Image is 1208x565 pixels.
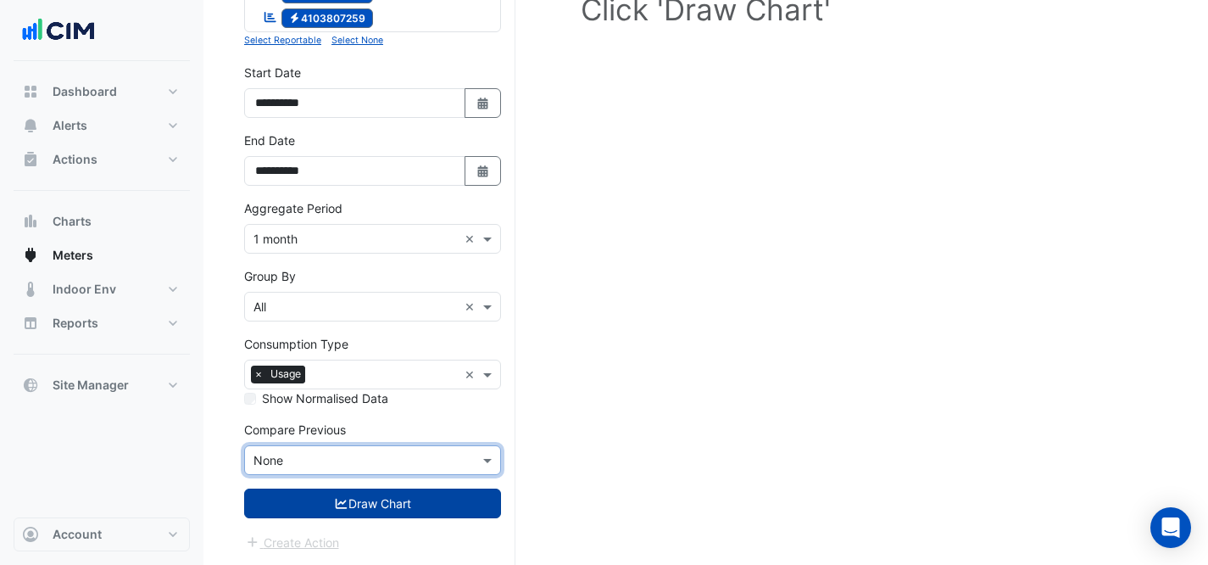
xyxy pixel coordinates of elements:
[53,83,117,100] span: Dashboard
[476,96,491,110] fa-icon: Select Date
[14,204,190,238] button: Charts
[244,131,295,149] label: End Date
[244,32,321,48] button: Select Reportable
[53,117,87,134] span: Alerts
[244,335,348,353] label: Consumption Type
[22,377,39,394] app-icon: Site Manager
[281,8,374,29] span: 4103807259
[22,117,39,134] app-icon: Alerts
[14,143,190,176] button: Actions
[20,14,97,48] img: Company Logo
[22,281,39,298] app-icon: Indoor Env
[465,298,479,316] span: Clear
[244,421,346,439] label: Compare Previous
[22,247,39,264] app-icon: Meters
[465,230,479,248] span: Clear
[288,12,301,25] fa-icon: Electricity
[22,213,39,230] app-icon: Charts
[14,238,190,272] button: Meters
[14,368,190,402] button: Site Manager
[53,377,129,394] span: Site Manager
[22,151,39,168] app-icon: Actions
[53,247,93,264] span: Meters
[53,315,98,332] span: Reports
[476,164,491,178] fa-icon: Select Date
[244,35,321,46] small: Select Reportable
[244,534,340,548] app-escalated-ticket-create-button: Please draw the charts first
[53,526,102,543] span: Account
[251,366,266,383] span: ×
[331,35,383,46] small: Select None
[263,10,278,25] fa-icon: Reportable
[14,109,190,143] button: Alerts
[22,83,39,100] app-icon: Dashboard
[14,272,190,306] button: Indoor Env
[53,281,116,298] span: Indoor Env
[1150,507,1191,548] div: Open Intercom Messenger
[266,366,305,383] span: Usage
[244,64,301,81] label: Start Date
[14,306,190,340] button: Reports
[331,32,383,48] button: Select None
[14,75,190,109] button: Dashboard
[22,315,39,332] app-icon: Reports
[53,213,92,230] span: Charts
[465,366,479,383] span: Clear
[262,389,388,407] label: Show Normalised Data
[244,267,296,285] label: Group By
[53,151,97,168] span: Actions
[14,517,190,551] button: Account
[244,489,501,518] button: Draw Chart
[244,199,342,217] label: Aggregate Period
